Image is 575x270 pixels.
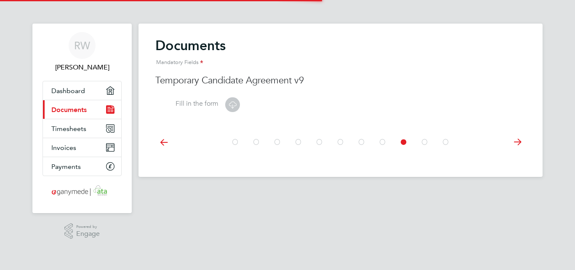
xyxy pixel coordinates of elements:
span: Powered by [76,223,100,230]
nav: Main navigation [32,24,132,213]
a: Invoices [43,138,121,157]
a: Payments [43,157,121,176]
span: Invoices [51,144,76,152]
img: ganymedesolutions-logo-retina.png [49,184,115,198]
a: Documents [43,100,121,119]
h2: Documents [155,37,526,71]
span: Timesheets [51,125,86,133]
span: Engage [76,230,100,238]
span: Documents [51,106,87,114]
a: RW[PERSON_NAME] [43,32,122,72]
a: Dashboard [43,81,121,100]
span: Rachael Wood [43,62,122,72]
span: RW [74,40,90,51]
a: Timesheets [43,119,121,138]
div: Mandatory Fields [155,54,526,71]
label: Fill in the form [155,99,218,108]
a: Powered byEngage [64,223,100,239]
span: Payments [51,163,81,171]
a: Go to home page [43,184,122,198]
h3: Temporary Candidate Agreement v9 [155,75,526,87]
span: Dashboard [51,87,85,95]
